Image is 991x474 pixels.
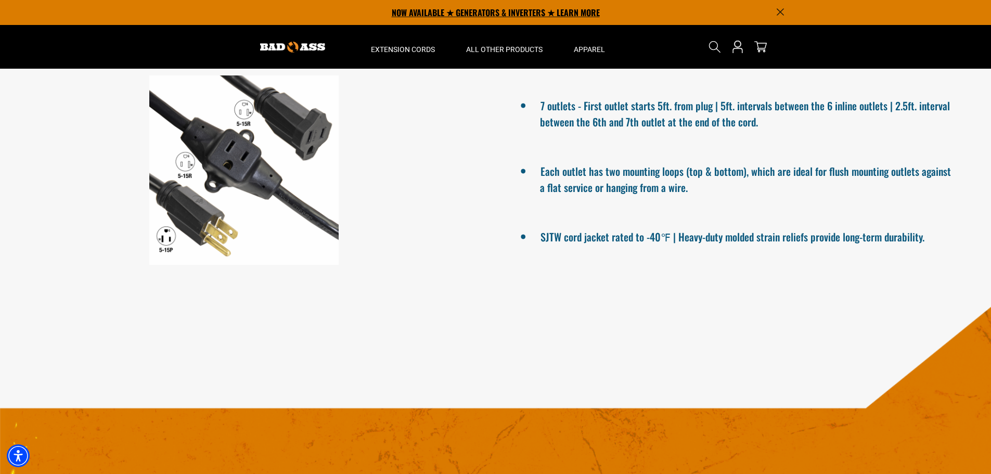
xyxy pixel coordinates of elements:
summary: Extension Cords [355,25,451,69]
summary: Search [706,39,723,55]
span: Apparel [574,45,605,54]
summary: Apparel [558,25,621,69]
li: Each outlet has two mounting loops (top & bottom), which are ideal for flush mounting outlets aga... [540,161,955,195]
span: Extension Cords [371,45,435,54]
div: Accessibility Menu [7,444,30,467]
a: cart [752,41,769,53]
li: SJTW cord jacket rated to -40℉ | Heavy-duty molded strain reliefs provide long-term durability. [540,226,955,245]
li: 7 outlets - First outlet starts 5ft. from plug | 5ft. intervals between the 6 inline outlets | 2.... [540,95,955,130]
span: All Other Products [466,45,543,54]
img: Bad Ass Extension Cords [260,42,325,53]
a: Open this option [729,25,746,69]
summary: All Other Products [451,25,558,69]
